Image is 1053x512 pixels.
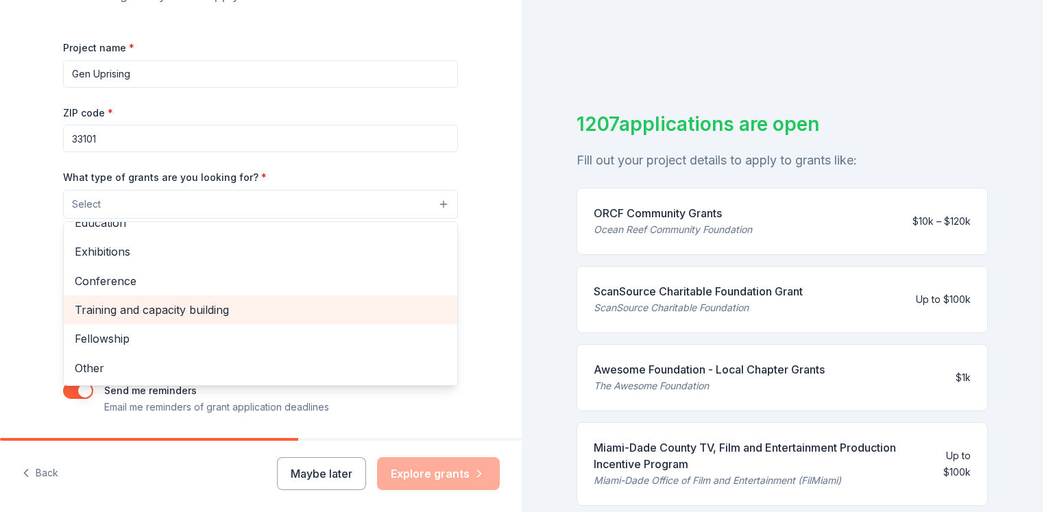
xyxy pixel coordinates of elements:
div: Select [63,221,458,386]
span: Fellowship [75,330,446,348]
span: Other [75,359,446,377]
span: Select [72,196,101,212]
span: Training and capacity building [75,301,446,319]
span: Exhibitions [75,243,446,260]
span: Education [75,214,446,232]
span: Conference [75,272,446,290]
button: Select [63,190,458,219]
